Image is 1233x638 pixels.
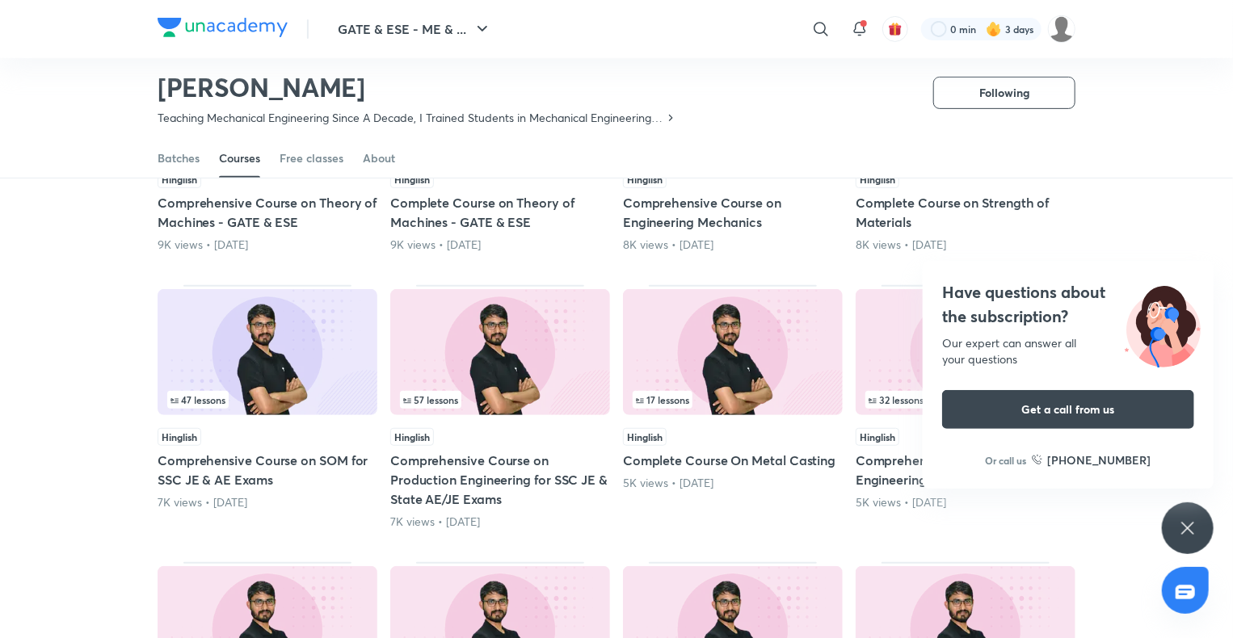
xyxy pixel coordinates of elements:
[623,475,843,491] div: 5K views • 1 year ago
[158,139,200,178] a: Batches
[390,237,610,253] div: 9K views • 9 months ago
[280,139,343,178] a: Free classes
[623,289,843,415] img: Thumbnail
[633,391,833,409] div: left
[158,494,377,510] div: 7K views • 2 years ago
[865,391,1066,409] div: left
[869,395,924,405] span: 32 lessons
[1048,451,1151,468] h6: [PHONE_NUMBER]
[623,170,667,188] span: Hinglish
[167,391,368,409] div: left
[158,150,200,166] div: Batches
[390,289,610,415] img: Thumbnail
[158,18,288,41] a: Company Logo
[158,289,377,415] img: Thumbnail
[167,391,368,409] div: infocontainer
[865,391,1066,409] div: infosection
[623,285,843,529] div: Complete Course On Metal Casting
[390,514,610,530] div: 7K views • 2 years ago
[856,237,1075,253] div: 8K views • 10 months ago
[167,391,368,409] div: infosection
[856,285,1075,529] div: Comprehensive Course on Engineering Mechanics
[942,335,1194,367] div: Our expert can answer all your questions
[623,193,843,232] h5: Comprehensive Course on Engineering Mechanics
[158,71,677,103] h2: [PERSON_NAME]
[882,16,908,42] button: avatar
[633,391,833,409] div: infocontainer
[390,428,434,446] span: Hinglish
[390,170,434,188] span: Hinglish
[158,451,377,489] h5: Comprehensive Course on SOM for SSC JE & AE Exams
[623,428,667,446] span: Hinglish
[400,391,600,409] div: infocontainer
[400,391,600,409] div: infosection
[623,237,843,253] div: 8K views • 1 year ago
[856,428,899,446] span: Hinglish
[933,77,1075,109] button: Following
[986,21,1002,37] img: streak
[865,391,1066,409] div: infocontainer
[942,390,1194,429] button: Get a call from us
[328,13,502,45] button: GATE & ESE - ME & ...
[158,428,201,446] span: Hinglish
[158,285,377,529] div: Comprehensive Course on SOM for SSC JE & AE Exams
[390,193,610,232] h5: Complete Course on Theory of Machines - GATE & ESE
[219,150,260,166] div: Courses
[158,18,288,37] img: Company Logo
[363,139,395,178] a: About
[1032,451,1151,468] a: [PHONE_NUMBER]
[400,391,600,409] div: left
[158,110,664,126] p: Teaching Mechanical Engineering Since A Decade, I Trained Students in Mechanical Engineering Who ...
[979,85,1029,101] span: Following
[219,139,260,178] a: Courses
[623,451,843,470] h5: Complete Course On Metal Casting
[1112,280,1214,367] img: ttu_illustration_new.svg
[888,22,903,36] img: avatar
[363,150,395,166] div: About
[986,453,1027,468] p: Or call us
[158,193,377,232] h5: Comprehensive Course on Theory of Machines - GATE & ESE
[1048,15,1075,43] img: Prashant Kumar
[390,285,610,529] div: Comprehensive Course on Production Engineering for SSC JE & State AE/JE Exams
[158,237,377,253] div: 9K views • 2 years ago
[856,451,1075,489] h5: Comprehensive Course on Engineering Mechanics
[942,280,1194,329] h4: Have questions about the subscription?
[170,395,225,405] span: 47 lessons
[856,193,1075,232] h5: Complete Course on Strength of Materials
[633,391,833,409] div: infosection
[158,170,201,188] span: Hinglish
[856,170,899,188] span: Hinglish
[403,395,458,405] span: 57 lessons
[636,395,689,405] span: 17 lessons
[856,289,1075,415] img: Thumbnail
[390,451,610,509] h5: Comprehensive Course on Production Engineering for SSC JE & State AE/JE Exams
[856,494,1075,510] div: 5K views • 2 years ago
[280,150,343,166] div: Free classes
